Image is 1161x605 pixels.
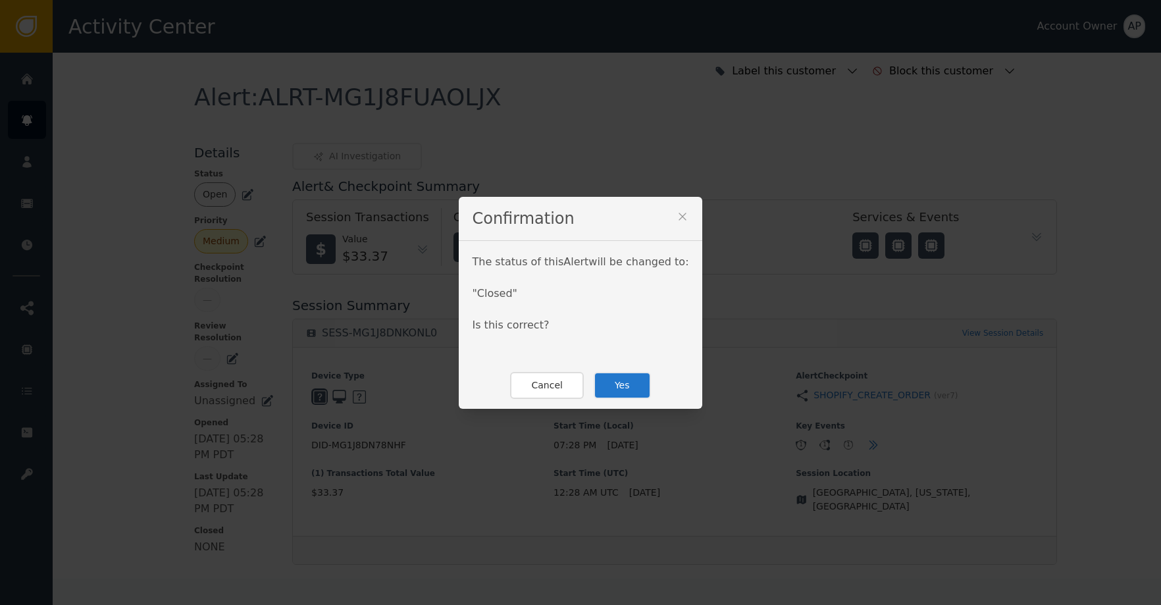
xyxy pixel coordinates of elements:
[510,372,583,399] button: Cancel
[594,372,651,399] button: Yes
[472,319,549,331] span: Is this correct?
[472,287,517,300] span: " Closed "
[459,197,702,241] div: Confirmation
[472,255,688,268] span: The status of this Alert will be changed to:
